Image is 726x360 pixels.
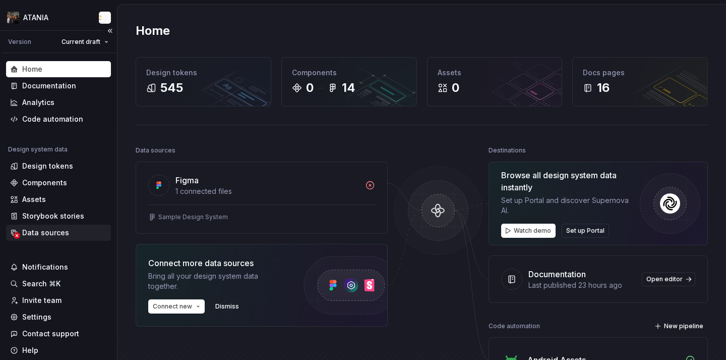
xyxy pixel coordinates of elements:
a: Data sources [6,225,111,241]
div: Figma [175,174,199,186]
button: Watch demo [501,224,556,238]
div: Assets [438,68,552,78]
a: Storybook stories [6,208,111,224]
div: Documentation [22,81,76,91]
span: Current draft [62,38,100,46]
div: Contact support [22,329,79,339]
button: Connect new [148,299,205,314]
span: Watch demo [514,227,551,235]
div: Components [292,68,406,78]
div: Connect more data sources [148,257,284,269]
div: Version [8,38,31,46]
a: Components014 [281,57,417,107]
button: Notifications [6,259,111,275]
div: Bring all your design system data together. [148,271,284,291]
div: Search ⌘K [22,279,60,289]
div: Code automation [489,319,540,333]
a: Docs pages16 [572,57,708,107]
a: Invite team [6,292,111,308]
a: Settings [6,309,111,325]
div: Assets [22,194,46,204]
button: Search ⌘K [6,276,111,292]
img: Nikki Craciun [99,12,111,24]
div: Destinations [489,143,526,158]
div: Home [22,64,42,74]
a: Assets [6,191,111,208]
div: Settings [22,312,51,322]
div: Set up Portal and discover Supernova AI. [501,195,632,216]
div: Browse all design system data instantly [501,169,632,193]
span: Set up Portal [566,227,604,235]
span: Connect new [153,302,192,311]
div: ATANIA [23,13,48,23]
button: Help [6,342,111,358]
div: Sample Design System [158,213,228,221]
div: Documentation [528,268,586,280]
button: Set up Portal [562,224,609,238]
div: Notifications [22,262,68,272]
div: Data sources [22,228,69,238]
div: 16 [597,80,610,96]
div: Invite team [22,295,62,305]
div: Storybook stories [22,211,84,221]
a: Home [6,61,111,77]
h2: Home [136,23,170,39]
span: New pipeline [664,322,703,330]
div: Last published 23 hours ago [528,280,636,290]
div: Docs pages [583,68,697,78]
span: Open editor [646,275,683,283]
button: Dismiss [211,299,244,314]
div: Design system data [8,145,68,153]
a: Assets0 [427,57,563,107]
button: Collapse sidebar [103,24,117,38]
a: Code automation [6,111,111,127]
div: Code automation [22,114,83,124]
a: Open editor [642,272,695,286]
div: Analytics [22,97,54,108]
button: Contact support [6,326,111,342]
div: 545 [160,80,183,96]
button: ATANIANikki Craciun [2,7,115,28]
a: Design tokens545 [136,57,271,107]
a: Components [6,175,111,191]
div: Help [22,345,38,355]
div: Design tokens [22,161,73,171]
img: 6406f678-1b55-468d-98ac-69dd53595fce.png [7,12,19,24]
div: 0 [306,80,314,96]
div: Design tokens [146,68,261,78]
a: Figma1 connected filesSample Design System [136,162,388,234]
div: Data sources [136,143,175,158]
a: Analytics [6,94,111,111]
div: Components [22,178,67,188]
a: Design tokens [6,158,111,174]
span: Dismiss [215,302,239,311]
button: New pipeline [651,319,708,333]
a: Documentation [6,78,111,94]
div: 0 [452,80,459,96]
button: Current draft [57,35,113,49]
div: 14 [342,80,355,96]
div: 1 connected files [175,186,359,196]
